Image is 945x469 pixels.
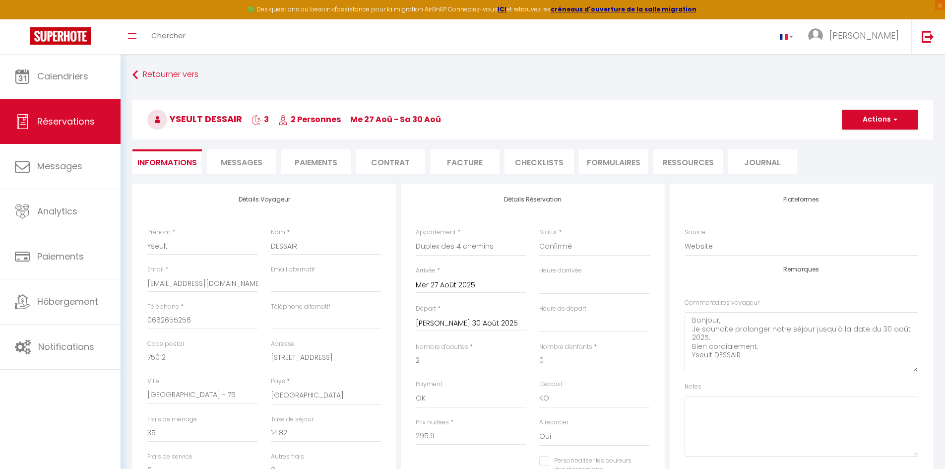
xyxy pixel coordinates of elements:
span: Analytics [37,205,77,217]
a: ... [PERSON_NAME] [801,19,911,54]
label: Arrivée [416,266,436,275]
h4: Détails Voyageur [147,196,381,203]
h4: Plateformes [685,196,918,203]
label: Pays [271,377,285,386]
span: 2 Personnes [278,114,341,125]
label: Téléphone alternatif [271,302,330,312]
label: Appartement [416,228,456,237]
label: Prénom [147,228,171,237]
label: Source [685,228,705,237]
a: Retourner vers [132,66,933,84]
label: Heure d'arrivée [539,266,582,275]
label: Commentaires voyageur [685,298,759,308]
label: Statut [539,228,557,237]
li: Facture [430,149,500,174]
span: Messages [37,160,82,172]
label: Code postal [147,339,184,349]
li: Paiements [281,149,351,174]
label: A relancer [539,418,568,427]
label: Email alternatif [271,265,315,274]
label: Départ [416,304,436,314]
label: Téléphone [147,302,179,312]
span: Chercher [151,30,186,41]
li: FORMULAIRES [579,149,648,174]
li: CHECKLISTS [504,149,574,174]
span: Hébergement [37,295,98,308]
img: ... [808,28,823,43]
label: Nombre d'adultes [416,342,468,352]
a: ICI [498,5,506,13]
img: logout [922,30,934,43]
span: Yseult DESSAIR [147,113,242,125]
li: Contrat [356,149,425,174]
button: Actions [842,110,918,130]
span: me 27 Aoû - sa 30 Aoû [350,114,441,125]
h4: Remarques [685,266,918,273]
label: Taxe de séjour [271,415,314,424]
label: Heure de départ [539,304,586,314]
a: créneaux d'ouverture de la salle migration [551,5,696,13]
li: Informations [132,149,202,174]
label: Autres frais [271,452,304,462]
span: [PERSON_NAME] [829,29,899,42]
span: 3 [252,114,269,125]
span: Calendriers [37,70,88,82]
label: Nombre d'enfants [539,342,592,352]
label: Frais de service [147,452,192,462]
label: Adresse [271,339,295,349]
span: Messages [221,157,262,168]
label: Ville [147,377,159,386]
img: Super Booking [30,27,91,45]
li: Ressources [653,149,723,174]
a: Chercher [144,19,193,54]
label: Email [147,265,164,274]
span: Notifications [38,340,94,353]
button: Ouvrir le widget de chat LiveChat [8,4,38,34]
li: Journal [728,149,797,174]
h4: Détails Réservation [416,196,649,203]
label: Frais de ménage [147,415,197,424]
label: Nom [271,228,285,237]
label: Prix nuitées [416,418,449,427]
label: Notes [685,382,701,392]
label: Payment [416,380,442,389]
span: Paiements [37,250,84,263]
span: Réservations [37,115,95,128]
label: Deposit [539,380,563,389]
